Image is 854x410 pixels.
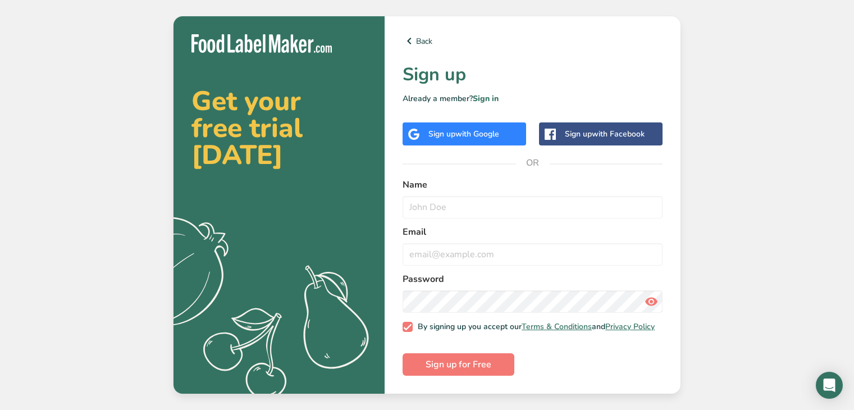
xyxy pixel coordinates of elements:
input: email@example.com [403,243,663,266]
div: Open Intercom Messenger [816,372,843,399]
div: Sign up [565,128,645,140]
a: Privacy Policy [605,321,655,332]
p: Already a member? [403,93,663,104]
h1: Sign up [403,61,663,88]
button: Sign up for Free [403,353,514,376]
span: OR [516,146,550,180]
div: Sign up [428,128,499,140]
img: Food Label Maker [191,34,332,53]
label: Password [403,272,663,286]
a: Back [403,34,663,48]
a: Terms & Conditions [522,321,592,332]
h2: Get your free trial [DATE] [191,88,367,168]
label: Email [403,225,663,239]
span: with Google [455,129,499,139]
span: with Facebook [592,129,645,139]
label: Name [403,178,663,192]
a: Sign in [473,93,499,104]
span: By signing up you accept our and [413,322,655,332]
input: John Doe [403,196,663,218]
span: Sign up for Free [426,358,491,371]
